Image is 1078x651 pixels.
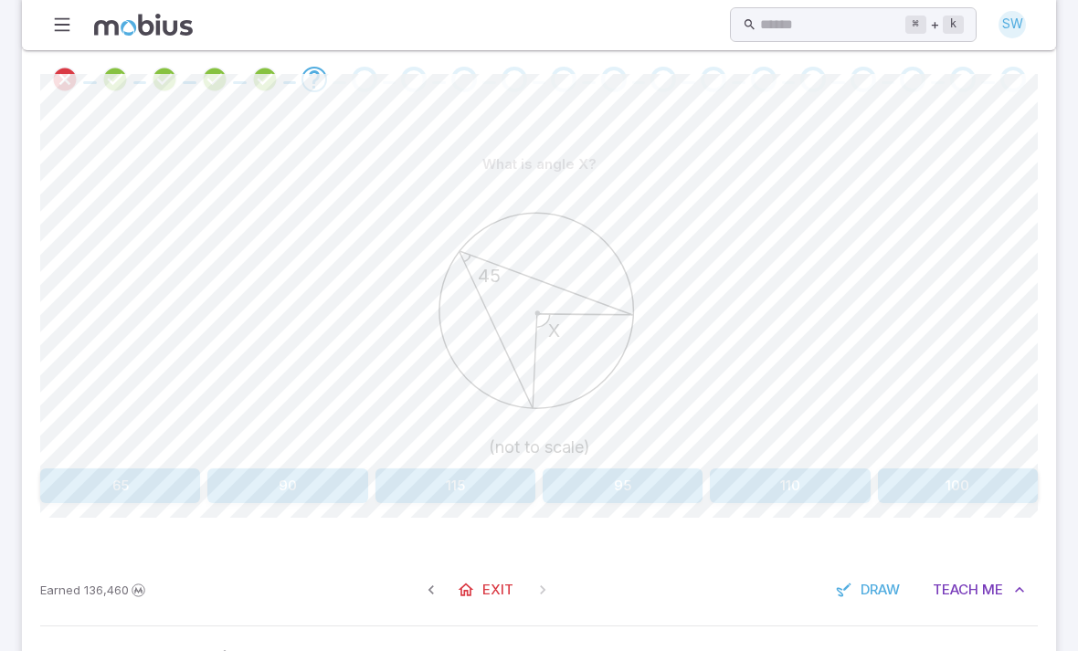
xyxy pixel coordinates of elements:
div: Go to the next question [551,67,576,92]
button: 100 [878,468,1038,503]
p: Earn Mobius dollars to buy game boosters [40,581,148,599]
div: Go to the next question [301,67,327,92]
div: Go to the next question [502,67,527,92]
div: Go to the next question [451,67,477,92]
span: Exit [482,580,513,600]
text: 45 [478,265,501,287]
span: Draw [861,580,900,600]
div: Review your answer [202,67,227,92]
kbd: ⌘ [905,16,926,34]
div: Go to the next question [401,67,427,92]
button: 65 [40,468,200,503]
div: Go to the next question [751,67,777,92]
div: Go to the next question [701,67,726,92]
div: Go to the next question [601,67,627,92]
div: Review your answer [152,67,177,92]
div: SW [999,11,1026,38]
span: On Latest Question [526,573,559,606]
div: Review your answer [102,67,128,92]
span: Teach [933,580,978,600]
a: Exit [448,572,526,607]
span: Earned [40,581,80,599]
div: Review your answer [52,67,78,92]
text: (not to scale) [489,437,590,457]
div: Go to the next question [851,67,876,92]
div: Go to the next question [950,67,976,92]
div: Go to the next question [800,67,826,92]
span: 136,460 [84,581,129,599]
button: 95 [543,468,703,503]
button: 110 [710,468,870,503]
div: Go to the next question [1000,67,1026,92]
span: Previous Question [415,573,448,606]
p: What is angle X? [482,154,597,174]
button: TeachMe [920,572,1038,607]
div: Go to the next question [900,67,925,92]
div: + [905,14,964,36]
button: Draw [826,572,913,607]
button: 90 [207,468,367,503]
button: 115 [375,468,535,503]
div: Review your answer [252,67,278,92]
text: X [548,320,560,341]
div: Go to the next question [650,67,676,92]
div: Go to the next question [352,67,377,92]
span: Me [982,580,1003,600]
kbd: k [943,16,964,34]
